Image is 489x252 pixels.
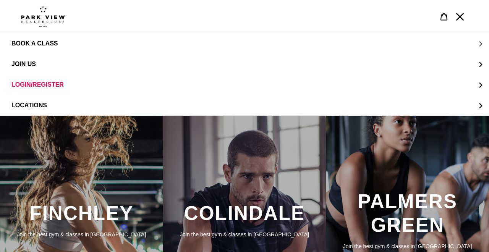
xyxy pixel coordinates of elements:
[21,6,65,27] img: Park view health clubs is a gym near you.
[334,190,481,237] h3: PALMERS GREEN
[334,242,481,250] p: Join the best gym & classes in [GEOGRAPHIC_DATA]
[11,102,47,109] span: LOCATIONS
[171,202,319,225] h3: COLINDALE
[11,61,36,68] span: JOIN US
[452,8,468,25] button: Menu
[8,202,155,225] h3: FINCHLEY
[171,230,319,239] p: Join the best gym & classes in [GEOGRAPHIC_DATA]
[11,40,58,47] span: BOOK A CLASS
[8,230,155,239] p: Join the best gym & classes in [GEOGRAPHIC_DATA]
[11,81,64,88] span: LOGIN/REGISTER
